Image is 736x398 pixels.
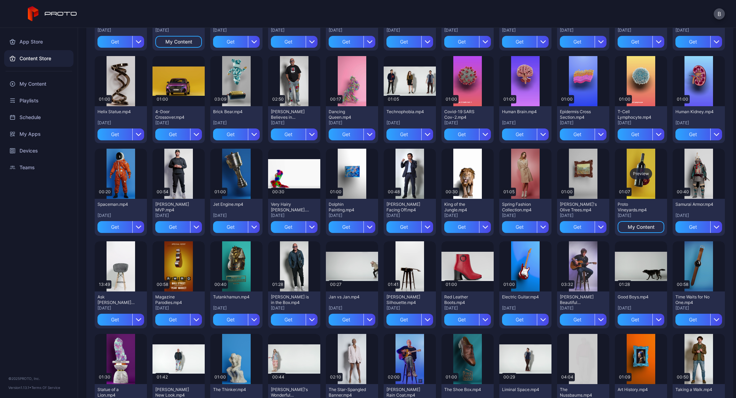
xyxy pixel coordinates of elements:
[675,120,722,126] div: [DATE]
[502,387,540,392] div: Liminal Space.mp4
[675,36,722,48] button: Get
[386,202,425,213] div: Manny Pacquiao Facing Off.mp4
[444,387,483,392] div: The Shoe Box.mp4
[97,387,136,398] div: Statue of a Lion.mp4
[560,28,606,33] div: [DATE]
[444,128,491,140] button: Get
[675,294,714,305] div: Time Waits for No One.mp4
[386,314,433,326] button: Get
[329,109,367,120] div: Dancing Queen.mp4
[444,314,479,326] div: Get
[213,213,260,218] div: [DATE]
[618,109,656,120] div: T-Cell Lymphocyte.mp4
[502,314,549,326] button: Get
[618,28,664,33] div: [DATE]
[155,109,194,120] div: 4-Door Crossover.mp4
[213,221,248,233] div: Get
[155,305,202,311] div: [DATE]
[675,221,722,233] button: Get
[444,221,491,233] button: Get
[618,294,656,300] div: Good Boys.mp4
[444,36,491,48] button: Get
[444,120,491,126] div: [DATE]
[329,36,363,48] div: Get
[97,202,136,207] div: Spaceman.mp4
[502,128,537,140] div: Get
[502,120,549,126] div: [DATE]
[502,36,537,48] div: Get
[386,305,433,311] div: [DATE]
[97,314,132,326] div: Get
[271,128,318,140] button: Get
[97,128,144,140] button: Get
[618,387,656,392] div: Art History.mp4
[329,120,375,126] div: [DATE]
[97,213,144,218] div: [DATE]
[4,109,73,126] a: Schedule
[675,202,714,207] div: Samurai Armor.mp4
[444,28,491,33] div: [DATE]
[4,92,73,109] a: Playlists
[155,202,194,213] div: Albert Pujols MVP.mp4
[502,314,537,326] div: Get
[213,128,260,140] button: Get
[444,305,491,311] div: [DATE]
[675,314,710,326] div: Get
[97,128,132,140] div: Get
[618,202,656,213] div: Proto Vineyards.mp4
[97,109,136,115] div: Helix Statue.mp4
[502,213,549,218] div: [DATE]
[329,213,375,218] div: [DATE]
[213,314,248,326] div: Get
[4,142,73,159] a: Devices
[560,120,606,126] div: [DATE]
[97,221,144,233] button: Get
[213,221,260,233] button: Get
[213,294,251,300] div: Tutankhamun.mp4
[271,128,306,140] div: Get
[8,376,69,381] div: © 2025 PROTO, Inc.
[4,159,73,176] div: Teams
[502,221,549,233] button: Get
[329,314,363,326] div: Get
[386,36,433,48] button: Get
[213,109,251,115] div: Brick Bear.mp4
[97,120,144,126] div: [DATE]
[97,36,144,48] button: Get
[271,213,318,218] div: [DATE]
[618,128,664,140] button: Get
[560,387,598,398] div: The Nussbaums.mp4
[618,314,652,326] div: Get
[675,128,710,140] div: Get
[502,305,549,311] div: [DATE]
[502,294,540,300] div: Electric Guitar.mp4
[155,120,202,126] div: [DATE]
[4,50,73,67] a: Content Store
[618,314,664,326] button: Get
[271,221,306,233] div: Get
[618,213,664,218] div: [DATE]
[155,221,190,233] div: Get
[675,387,714,392] div: Taking a Walk.mp4
[675,305,722,311] div: [DATE]
[213,28,260,33] div: [DATE]
[271,28,318,33] div: [DATE]
[329,387,367,398] div: The Star-Spangled Banner.mp4
[97,36,132,48] div: Get
[155,36,202,48] button: My Content
[618,128,652,140] div: Get
[4,76,73,92] a: My Content
[329,128,375,140] button: Get
[675,28,722,33] div: [DATE]
[675,213,722,218] div: [DATE]
[329,294,367,300] div: Jan vs Jan.mp4
[97,314,144,326] button: Get
[165,39,192,45] div: My Content
[31,385,60,390] a: Terms Of Service
[386,128,421,140] div: Get
[155,213,202,218] div: [DATE]
[386,120,433,126] div: [DATE]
